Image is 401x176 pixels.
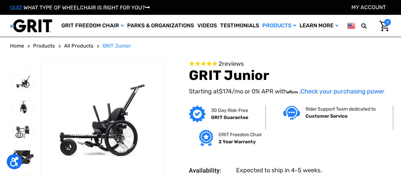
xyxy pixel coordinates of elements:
a: GRIT Freedom Chair [60,15,125,37]
button: Go to slide 3 of 3 [18,63,32,71]
a: Cart with 0 items [374,19,391,33]
span: QUIZ: [10,4,24,11]
strong: GRIT Guarantee [211,115,248,120]
img: GRIT Junior: close up of child-sized GRIT wheelchair with Invacare Matrx seat, levers, and wheels [13,150,33,164]
span: All Products [64,43,93,49]
a: Home [10,42,24,50]
a: Products [33,42,55,50]
span: Home [10,43,24,49]
a: Videos [196,15,219,37]
img: GRIT Junior: GRIT Freedom Chair all terrain wheelchair engineered specifically for kids [41,81,163,163]
h1: GRIT Junior [189,67,391,84]
span: Products [33,43,55,49]
nav: Breadcrumb [10,42,391,50]
a: Testimonials [219,15,261,37]
span: GRIT Junior [103,43,131,49]
p: 30 Day Risk-Free [211,107,248,114]
img: GRIT Junior: GRIT Freedom Chair all terrain wheelchair engineered specifically for kids [13,76,33,89]
img: us.png [347,22,355,30]
a: QUIZ:WHAT TYPE OF WHEELCHAIR IS RIGHT FOR YOU? [10,4,150,11]
a: Learn More [298,15,340,37]
span: reviews [222,60,244,67]
strong: Customer Service [306,113,347,119]
img: GRIT Junior: front view of kid-sized model of GRIT Freedom Chair all terrain wheelchair [13,100,33,114]
p: Rider Support Team dedicated to [306,106,376,113]
input: Search [371,19,374,33]
span: 2 reviews [219,60,244,67]
a: Check your purchasing power - Learn more about Affirm Financing (opens in modal) [300,88,384,95]
a: Parks & Organizations [125,15,196,37]
span: Rated 5.0 out of 5 stars 2 reviews [189,60,391,68]
a: GRIT Junior [103,42,131,50]
a: Products [261,15,298,37]
a: All Products [64,42,93,50]
img: GRIT All-Terrain Wheelchair and Mobility Equipment [10,19,52,33]
p: Starting at /mo or 0% APR with . [189,87,391,96]
img: Customer service [283,106,300,120]
p: GRIT Freedom Chair [219,131,262,138]
img: GRIT Junior: disassembled child-specific GRIT Freedom Chair model with seatback, push handles, fo... [13,125,33,139]
dt: Availability: [189,166,231,175]
img: Cart [379,21,389,31]
span: Affirm [287,89,299,94]
span: $174 [219,88,232,95]
img: Grit freedom [199,130,213,147]
dd: Expected to ship in 4-5 weeks. [236,166,322,175]
strong: 2 Year Warranty [219,139,256,145]
img: GRIT Guarantee [189,106,206,122]
span: 0 [384,19,391,26]
a: Account [351,4,386,10]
